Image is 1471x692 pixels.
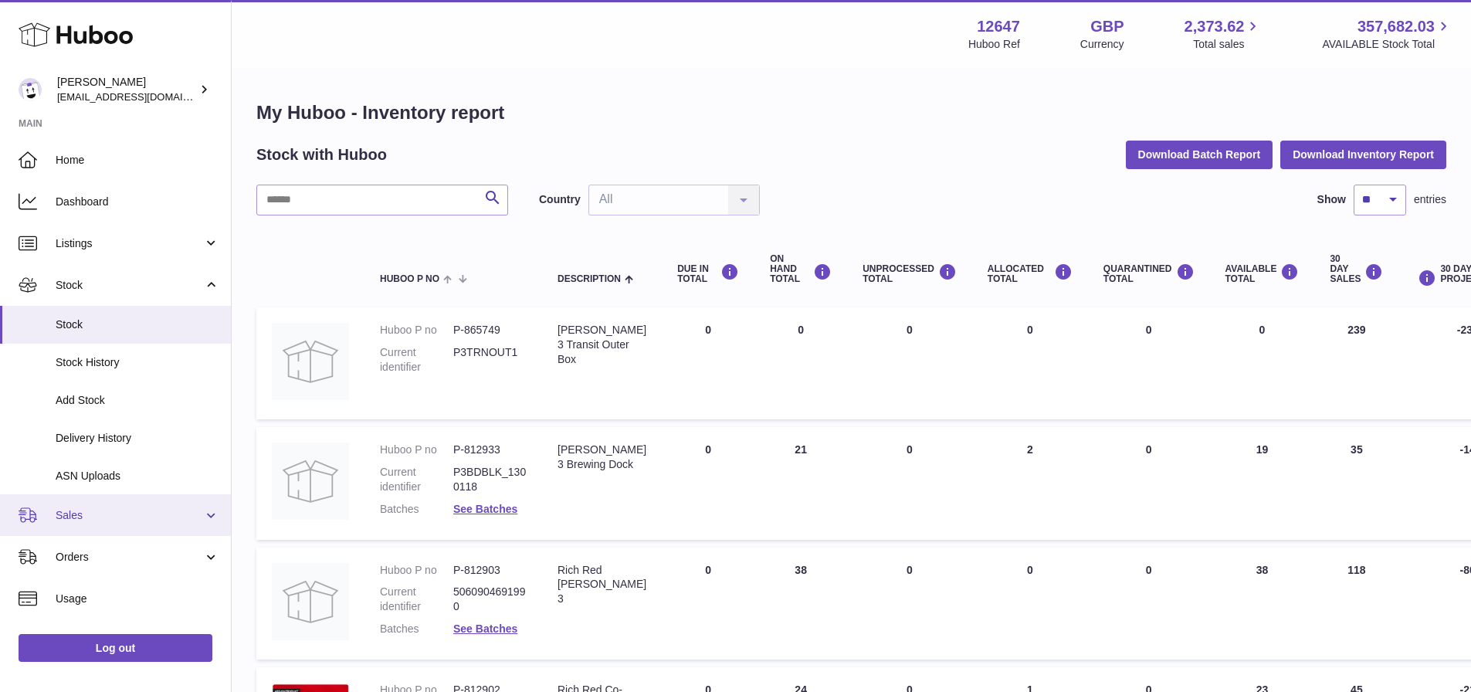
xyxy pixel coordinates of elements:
dt: Huboo P no [380,323,453,338]
div: AVAILABLE Total [1225,263,1300,284]
td: 0 [662,307,754,419]
td: 38 [754,548,847,660]
h1: My Huboo - Inventory report [256,100,1446,125]
h2: Stock with Huboo [256,144,387,165]
span: Delivery History [56,431,219,446]
span: 357,682.03 [1357,16,1435,37]
span: Sales [56,508,203,523]
div: Rich Red [PERSON_NAME] 3 [558,563,646,607]
span: Orders [56,550,203,565]
td: 0 [972,307,1088,419]
img: product image [272,563,349,640]
span: Stock [56,278,203,293]
img: internalAdmin-12647@internal.huboo.com [19,78,42,101]
span: entries [1414,192,1446,207]
a: 357,682.03 AVAILABLE Stock Total [1322,16,1452,52]
span: ASN Uploads [56,469,219,483]
td: 0 [847,427,972,540]
dt: Current identifier [380,345,453,375]
dt: Current identifier [380,465,453,494]
td: 0 [1210,307,1315,419]
div: Huboo Ref [968,37,1020,52]
dd: P-865749 [453,323,527,338]
td: 0 [847,307,972,419]
div: UNPROCESSED Total [863,263,957,284]
button: Download Batch Report [1126,141,1273,168]
button: Download Inventory Report [1280,141,1446,168]
img: product image [272,443,349,520]
a: Log out [19,634,212,662]
div: DUE IN TOTAL [677,263,739,284]
span: 0 [1146,564,1152,576]
dd: P-812933 [453,443,527,457]
td: 35 [1314,427,1398,540]
dd: 5060904691990 [453,585,527,614]
span: Dashboard [56,195,219,209]
span: 0 [1146,443,1152,456]
strong: GBP [1090,16,1124,37]
div: ON HAND Total [770,254,832,285]
td: 118 [1314,548,1398,660]
div: QUARANTINED Total [1103,263,1195,284]
dt: Current identifier [380,585,453,614]
span: Huboo P no [380,274,439,284]
td: 0 [972,548,1088,660]
td: 2 [972,427,1088,540]
td: 21 [754,427,847,540]
div: 30 DAY SALES [1330,254,1383,285]
strong: 12647 [977,16,1020,37]
span: [EMAIL_ADDRESS][DOMAIN_NAME] [57,90,227,103]
span: Listings [56,236,203,251]
td: 0 [754,307,847,419]
label: Country [539,192,581,207]
span: Total sales [1193,37,1262,52]
div: [PERSON_NAME] 3 Transit Outer Box [558,323,646,367]
a: See Batches [453,503,517,515]
dd: P3BDBLK_1300118 [453,465,527,494]
td: 0 [662,427,754,540]
span: 2,373.62 [1185,16,1245,37]
td: 239 [1314,307,1398,419]
span: Add Stock [56,393,219,408]
span: AVAILABLE Stock Total [1322,37,1452,52]
dt: Huboo P no [380,443,453,457]
div: [PERSON_NAME] 3 Brewing Dock [558,443,646,472]
img: product image [272,323,349,400]
span: Usage [56,592,219,606]
span: Stock [56,317,219,332]
dd: P3TRNOUT1 [453,345,527,375]
td: 19 [1210,427,1315,540]
td: 0 [847,548,972,660]
a: See Batches [453,622,517,635]
div: [PERSON_NAME] [57,75,196,104]
span: 0 [1146,324,1152,336]
span: Stock History [56,355,219,370]
div: ALLOCATED Total [988,263,1073,284]
div: Currency [1080,37,1124,52]
span: Home [56,153,219,168]
dd: P-812903 [453,563,527,578]
a: 2,373.62 Total sales [1185,16,1263,52]
span: Description [558,274,621,284]
dt: Batches [380,622,453,636]
td: 38 [1210,548,1315,660]
dt: Batches [380,502,453,517]
dt: Huboo P no [380,563,453,578]
td: 0 [662,548,754,660]
label: Show [1317,192,1346,207]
